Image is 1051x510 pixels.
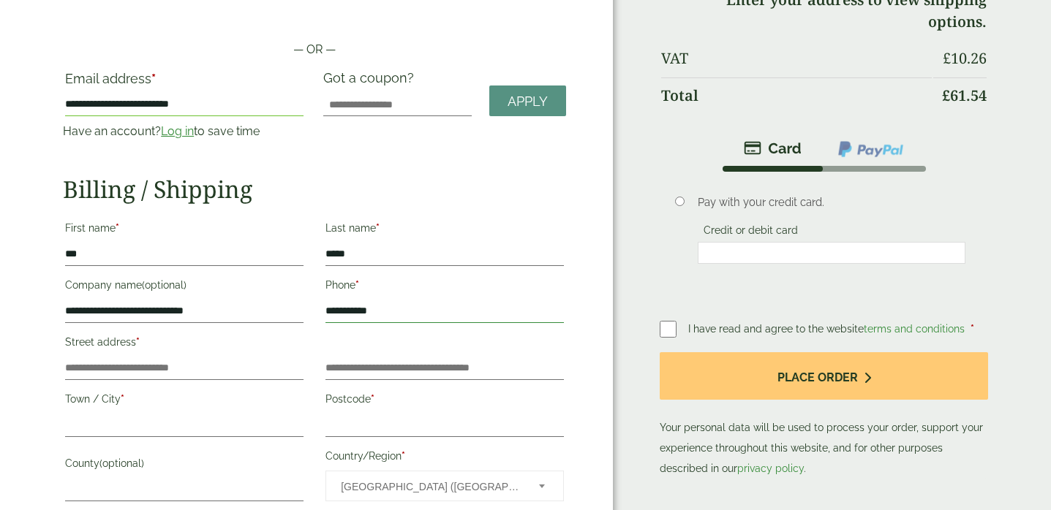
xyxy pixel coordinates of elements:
abbr: required [151,71,156,86]
abbr: required [355,279,359,291]
button: Place order [660,352,988,400]
span: (optional) [142,279,187,291]
span: £ [943,48,951,68]
abbr: required [376,222,380,234]
a: Apply [489,85,566,117]
h2: Billing / Shipping [63,175,566,203]
a: privacy policy [737,463,804,474]
label: County [65,453,304,478]
span: United Kingdom (UK) [341,471,519,502]
label: Last name [325,218,564,243]
img: stripe.png [744,140,802,157]
span: £ [942,85,950,105]
span: (optional) [99,457,144,469]
label: Got a coupon? [323,70,420,93]
abbr: required [971,323,974,335]
p: Pay with your credit card. [698,194,965,210]
th: VAT [661,41,932,76]
label: Street address [65,332,304,357]
a: Log in [161,124,194,138]
span: I have read and agree to the website [688,323,968,335]
label: Email address [65,72,304,93]
label: Company name [65,275,304,300]
p: — OR — [63,41,566,58]
label: Postcode [325,389,564,414]
abbr: required [121,393,124,405]
label: Country/Region [325,446,564,471]
label: First name [65,218,304,243]
bdi: 61.54 [942,85,987,105]
label: Town / City [65,389,304,414]
th: Total [661,77,932,113]
abbr: required [116,222,119,234]
img: ppcp-gateway.png [837,140,905,159]
span: Country/Region [325,471,564,501]
a: terms and conditions [864,323,965,335]
abbr: required [371,393,374,405]
abbr: required [402,450,405,462]
span: Apply [508,94,548,110]
bdi: 10.26 [943,48,987,68]
abbr: required [136,336,140,348]
p: Your personal data will be used to process your order, support your experience throughout this we... [660,352,988,479]
label: Credit or debit card [698,224,804,240]
p: Have an account? to save time [63,123,306,140]
iframe: Secure card payment input frame [702,246,961,259]
label: Phone [325,275,564,300]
